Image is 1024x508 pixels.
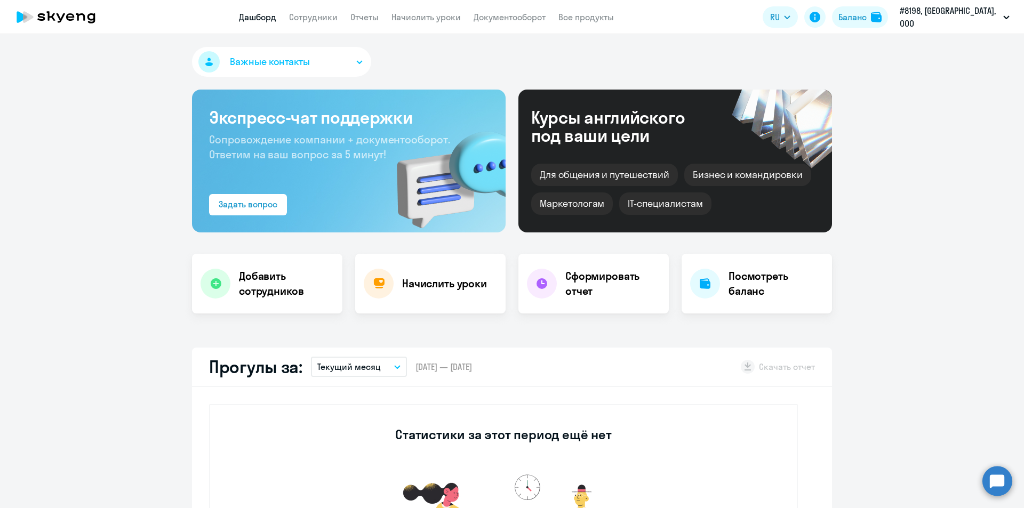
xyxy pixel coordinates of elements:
[729,269,823,299] h4: Посмотреть баланс
[900,4,999,30] p: #8198, [GEOGRAPHIC_DATA], ООО
[395,426,611,443] h3: Статистики за этот период ещё нет
[209,133,450,161] span: Сопровождение компании + документооборот. Ответим на ваш вопрос за 5 минут!
[230,55,310,69] span: Важные контакты
[832,6,888,28] button: Балансbalance
[289,12,338,22] a: Сотрудники
[317,360,381,373] p: Текущий месяц
[531,164,678,186] div: Для общения и путешествий
[770,11,780,23] span: RU
[219,198,277,211] div: Задать вопрос
[531,192,613,215] div: Маркетологам
[192,47,371,77] button: Важные контакты
[763,6,798,28] button: RU
[391,12,461,22] a: Начислить уроки
[684,164,811,186] div: Бизнес и командировки
[381,112,506,232] img: bg-img
[871,12,882,22] img: balance
[350,12,379,22] a: Отчеты
[415,361,472,373] span: [DATE] — [DATE]
[209,356,302,377] h2: Прогулы за:
[558,12,614,22] a: Все продукты
[474,12,546,22] a: Документооборот
[531,108,714,144] div: Курсы английского под ваши цели
[209,194,287,215] button: Задать вопрос
[402,276,487,291] h4: Начислить уроки
[894,4,1015,30] button: #8198, [GEOGRAPHIC_DATA], ООО
[239,269,334,299] h4: Добавить сотрудников
[239,12,276,22] a: Дашборд
[209,107,489,128] h3: Экспресс-чат поддержки
[619,192,711,215] div: IT-специалистам
[311,357,407,377] button: Текущий месяц
[565,269,660,299] h4: Сформировать отчет
[838,11,867,23] div: Баланс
